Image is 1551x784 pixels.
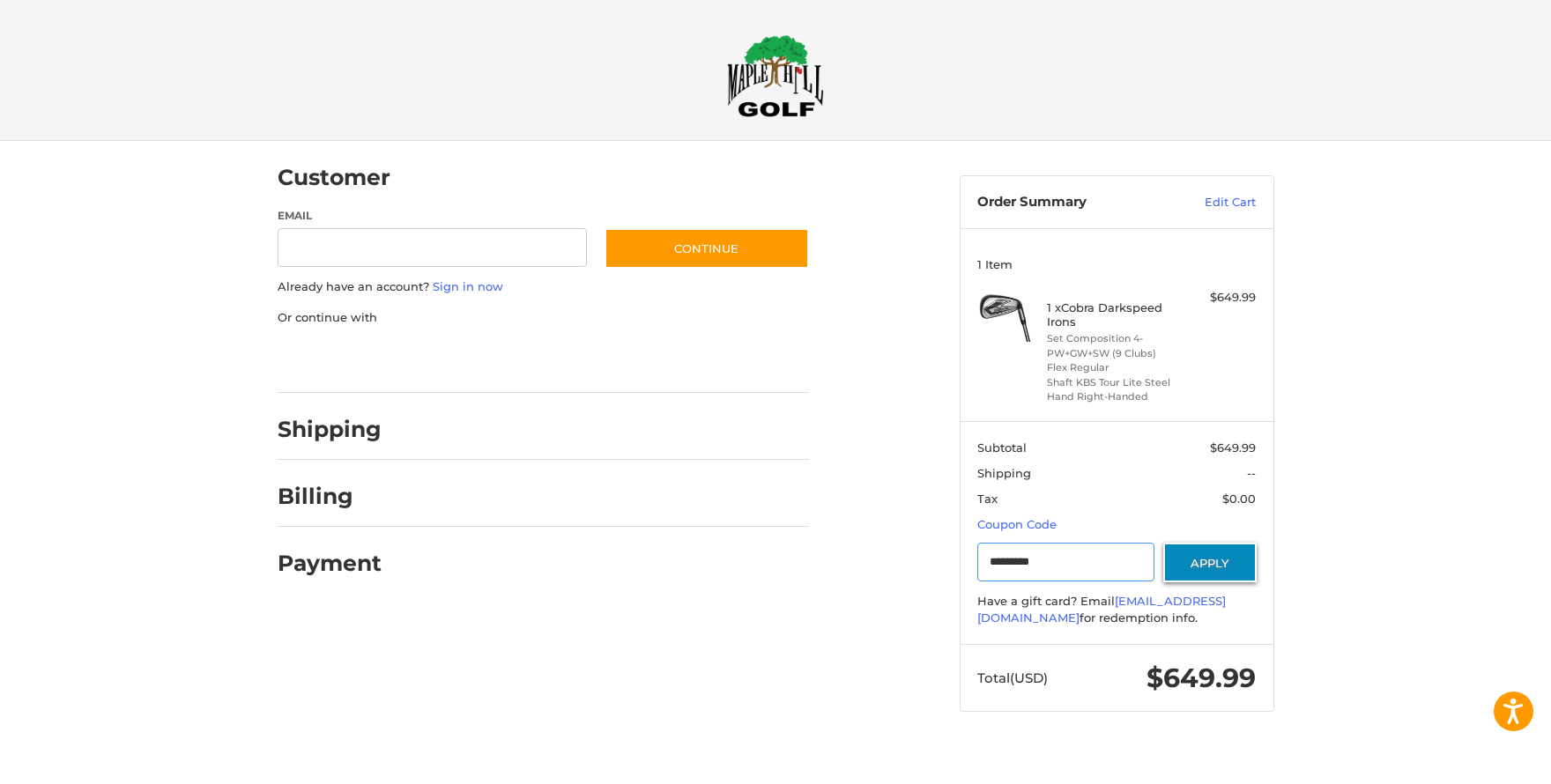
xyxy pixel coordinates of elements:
[1186,289,1256,307] div: $649.99
[1163,543,1257,582] button: Apply
[278,416,382,443] h2: Shipping
[605,228,809,269] button: Continue
[1047,331,1182,360] li: Set Composition 4-PW+GW+SW (9 Clubs)
[278,164,390,191] h2: Customer
[1167,194,1256,211] a: Edit Cart
[271,344,404,375] iframe: PayPal-paypal
[1047,389,1182,404] li: Hand Right-Handed
[1247,466,1256,480] span: --
[1047,300,1182,329] h4: 1 x Cobra Darkspeed Irons
[278,208,588,224] label: Email
[278,483,381,510] h2: Billing
[1222,492,1256,506] span: $0.00
[977,669,1048,686] span: Total (USD)
[1047,360,1182,375] li: Flex Regular
[421,344,553,375] iframe: PayPal-paylater
[1210,440,1256,455] span: $649.99
[278,278,809,296] p: Already have an account?
[977,593,1256,627] div: Have a gift card? Email for redemption info.
[278,309,809,327] p: Or continue with
[977,543,1154,582] input: Gift Certificate or Coupon Code
[1147,662,1256,694] span: $649.99
[977,257,1256,271] h3: 1 Item
[727,34,824,117] img: Maple Hill Golf
[570,344,702,375] iframe: PayPal-venmo
[977,492,998,506] span: Tax
[977,466,1031,480] span: Shipping
[433,279,503,293] a: Sign in now
[977,440,1027,455] span: Subtotal
[1047,375,1182,390] li: Shaft KBS Tour Lite Steel
[977,194,1167,211] h3: Order Summary
[278,550,382,577] h2: Payment
[977,517,1057,531] a: Coupon Code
